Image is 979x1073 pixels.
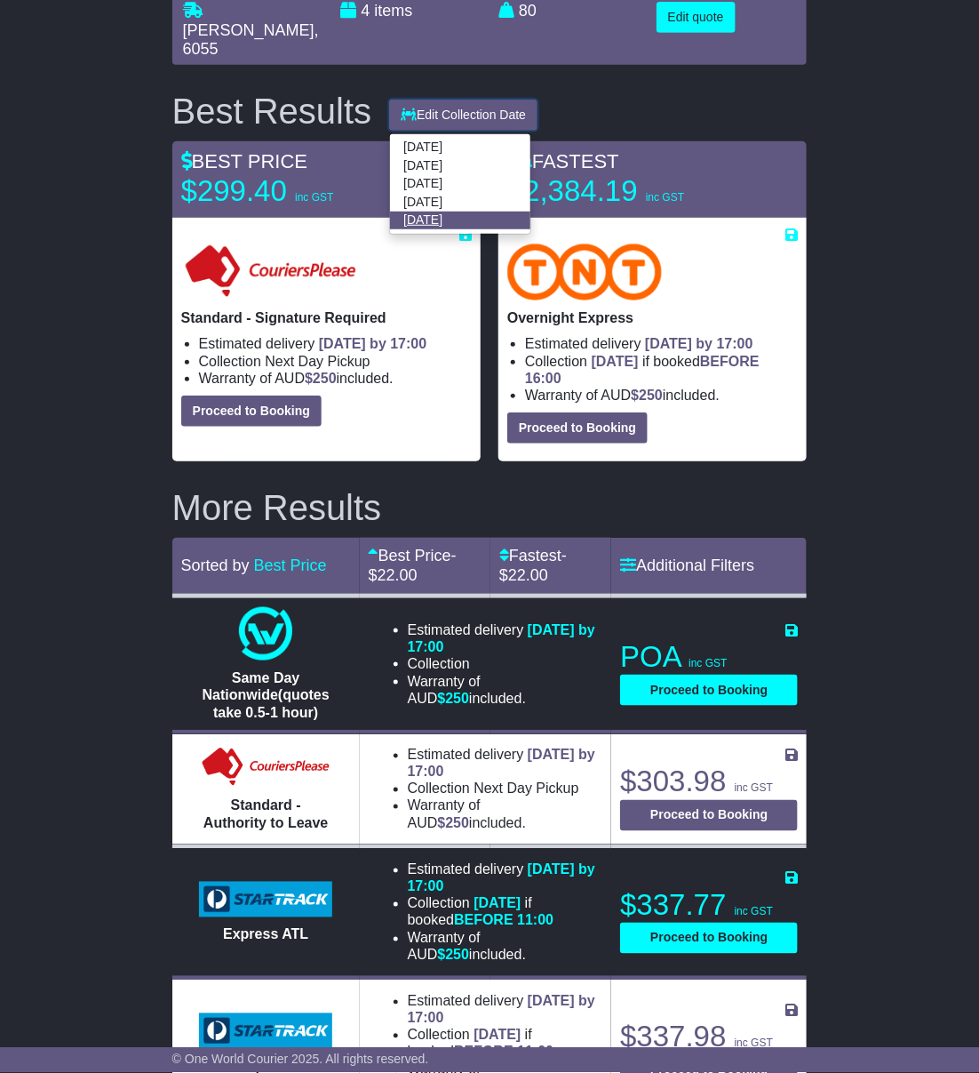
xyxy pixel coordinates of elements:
p: $2,384.19 [507,173,729,209]
span: FASTEST [507,150,619,172]
span: , 6055 [183,21,319,59]
li: Estimated delivery [199,335,472,352]
span: 80 [519,2,537,20]
li: Warranty of AUD included. [408,930,600,964]
span: Next Day Pickup [265,354,370,369]
button: Proceed to Booking [620,923,798,954]
span: [DATE] by 17:00 [645,336,753,351]
li: Estimated delivery [408,747,600,781]
li: Warranty of AUD included. [199,370,472,387]
span: 250 [445,816,469,831]
span: inc GST [295,191,333,204]
span: Express ATL [223,927,308,942]
span: [DATE] by 17:00 [408,622,595,654]
p: $337.98 [620,1020,798,1055]
button: Proceed to Booking [507,412,648,444]
p: POA [620,639,798,675]
li: Estimated delivery [408,993,600,1027]
span: if booked [408,896,554,928]
a: Additional Filters [620,557,754,574]
span: 4 [361,2,370,20]
span: 250 [313,371,337,386]
span: 22.00 [508,566,548,584]
li: Collection [408,655,600,672]
a: [DATE] [390,156,530,174]
span: [DATE] by 17:00 [408,994,595,1026]
span: if booked [525,354,760,386]
img: One World Courier: Same Day Nationwide(quotes take 0.5-1 hour) [239,607,292,661]
span: [DATE] [474,896,521,911]
li: Collection [408,895,600,929]
p: Overnight Express [507,309,798,326]
span: BEST PRICE [181,150,307,172]
span: $ [437,816,469,831]
span: inc GST [735,1037,773,1050]
span: inc GST [688,657,727,669]
p: $337.77 [620,888,798,924]
li: Warranty of AUD included. [525,387,798,404]
span: [PERSON_NAME] [183,21,314,39]
span: $ [631,388,663,403]
li: Warranty of AUD included. [408,797,600,831]
a: [DATE] [390,212,530,229]
button: Edit quote [657,2,736,33]
span: 250 [445,948,469,963]
span: [DATE] [592,354,639,369]
p: Standard - Signature Required [181,309,472,326]
span: BEFORE [454,1045,513,1060]
div: Best Results [163,92,381,131]
li: Estimated delivery [525,335,798,352]
span: Same Day Nationwide(quotes take 0.5-1 hour) [203,670,330,719]
span: BEFORE [454,913,513,928]
span: 22.00 [378,566,418,584]
a: [DATE] [390,175,530,193]
span: 16:00 [525,371,561,386]
span: - $ [369,547,457,584]
li: Estimated delivery [408,861,600,895]
span: [DATE] [474,1028,521,1043]
a: [DATE] [390,139,530,156]
span: inc GST [646,191,684,204]
span: items [374,2,412,20]
a: Fastest- $22.00 [499,547,567,584]
span: 11:00 [517,913,553,928]
span: $ [305,371,337,386]
p: $299.40 [181,173,403,209]
li: Collection [408,781,600,797]
button: Proceed to Booking [181,396,322,427]
img: StarTrack: Express [199,1013,332,1049]
span: $ [437,948,469,963]
li: Warranty of AUD included. [408,673,600,707]
span: © One World Courier 2025. All rights reserved. [172,1053,429,1067]
a: Best Price- $22.00 [369,547,457,584]
img: Couriers Please: Standard - Signature Required [181,244,360,300]
img: StarTrack: Express ATL [199,882,332,917]
img: Couriers Please: Standard - Authority to Leave [199,747,332,789]
img: TNT Domestic: Overnight Express [507,244,662,300]
h2: More Results [172,488,808,527]
li: Collection [408,1027,600,1061]
span: Next Day Pickup [474,781,578,797]
li: Collection [199,353,472,370]
span: [DATE] by 17:00 [319,336,427,351]
span: [DATE] by 17:00 [408,748,595,780]
span: inc GST [735,906,773,918]
a: [DATE] [390,193,530,211]
span: Sorted by [181,557,250,574]
button: Edit Collection Date [389,100,537,131]
span: 250 [639,388,663,403]
span: - $ [499,547,567,584]
span: BEFORE [700,354,760,369]
a: Best Price [254,557,327,574]
li: Collection [525,353,798,387]
span: if booked [408,1028,554,1060]
p: $303.98 [620,765,798,800]
li: Estimated delivery [408,621,600,655]
button: Proceed to Booking [620,675,798,706]
span: inc GST [735,782,773,795]
button: Proceed to Booking [620,800,798,831]
span: $ [437,691,469,706]
span: Standard - Authority to Leave [203,798,328,830]
span: 11:00 [517,1045,553,1060]
span: 250 [445,691,469,706]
